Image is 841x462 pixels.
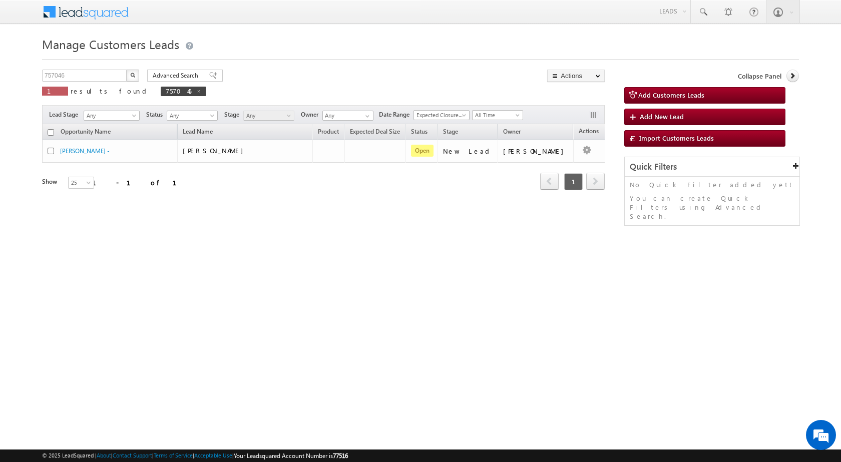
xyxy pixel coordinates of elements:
[586,174,605,190] a: next
[113,452,152,458] a: Contact Support
[84,111,136,120] span: Any
[153,71,201,80] span: Advanced Search
[130,73,135,78] img: Search
[345,126,405,139] a: Expected Deal Size
[224,110,243,119] span: Stage
[438,126,463,139] a: Stage
[540,173,559,190] span: prev
[411,145,434,157] span: Open
[146,110,167,119] span: Status
[234,452,348,459] span: Your Leadsquared Account Number is
[60,147,110,155] a: [PERSON_NAME] -
[630,194,794,221] p: You can create Quick Filters using Advanced Search.
[167,111,218,121] a: Any
[413,110,470,120] a: Expected Closure Date
[61,128,111,135] span: Opportunity Name
[97,452,111,458] a: About
[625,157,799,177] div: Quick Filters
[243,111,294,121] a: Any
[379,110,413,119] span: Date Range
[503,128,521,135] span: Owner
[350,128,400,135] span: Expected Deal Size
[443,147,493,156] div: New Lead
[42,177,60,186] div: Show
[322,111,373,121] input: Type to Search
[406,126,433,139] a: Status
[473,111,520,120] span: All Time
[547,70,605,82] button: Actions
[194,452,232,458] a: Acceptable Use
[56,126,116,139] a: Opportunity Name
[586,173,605,190] span: next
[301,110,322,119] span: Owner
[92,177,189,188] div: 1 - 1 of 1
[167,111,215,120] span: Any
[244,111,291,120] span: Any
[68,177,94,189] a: 25
[640,112,684,121] span: Add New Lead
[48,129,54,136] input: Check all records
[183,146,248,155] span: [PERSON_NAME]
[154,452,193,458] a: Terms of Service
[178,126,218,139] span: Lead Name
[42,451,348,460] span: © 2025 LeadSquared | | | | |
[564,173,583,190] span: 1
[318,128,339,135] span: Product
[360,111,372,121] a: Show All Items
[503,147,569,156] div: [PERSON_NAME]
[639,134,714,142] span: Import Customers Leads
[414,111,466,120] span: Expected Closure Date
[166,87,191,95] span: 757046
[49,110,82,119] span: Lead Stage
[84,111,140,121] a: Any
[574,126,604,139] span: Actions
[472,110,523,120] a: All Time
[47,87,63,95] span: 1
[443,128,458,135] span: Stage
[738,72,781,81] span: Collapse Panel
[69,178,95,187] span: 25
[540,174,559,190] a: prev
[630,180,794,189] p: No Quick Filter added yet!
[333,452,348,459] span: 77516
[638,91,704,99] span: Add Customers Leads
[42,36,179,52] span: Manage Customers Leads
[71,87,150,95] span: results found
